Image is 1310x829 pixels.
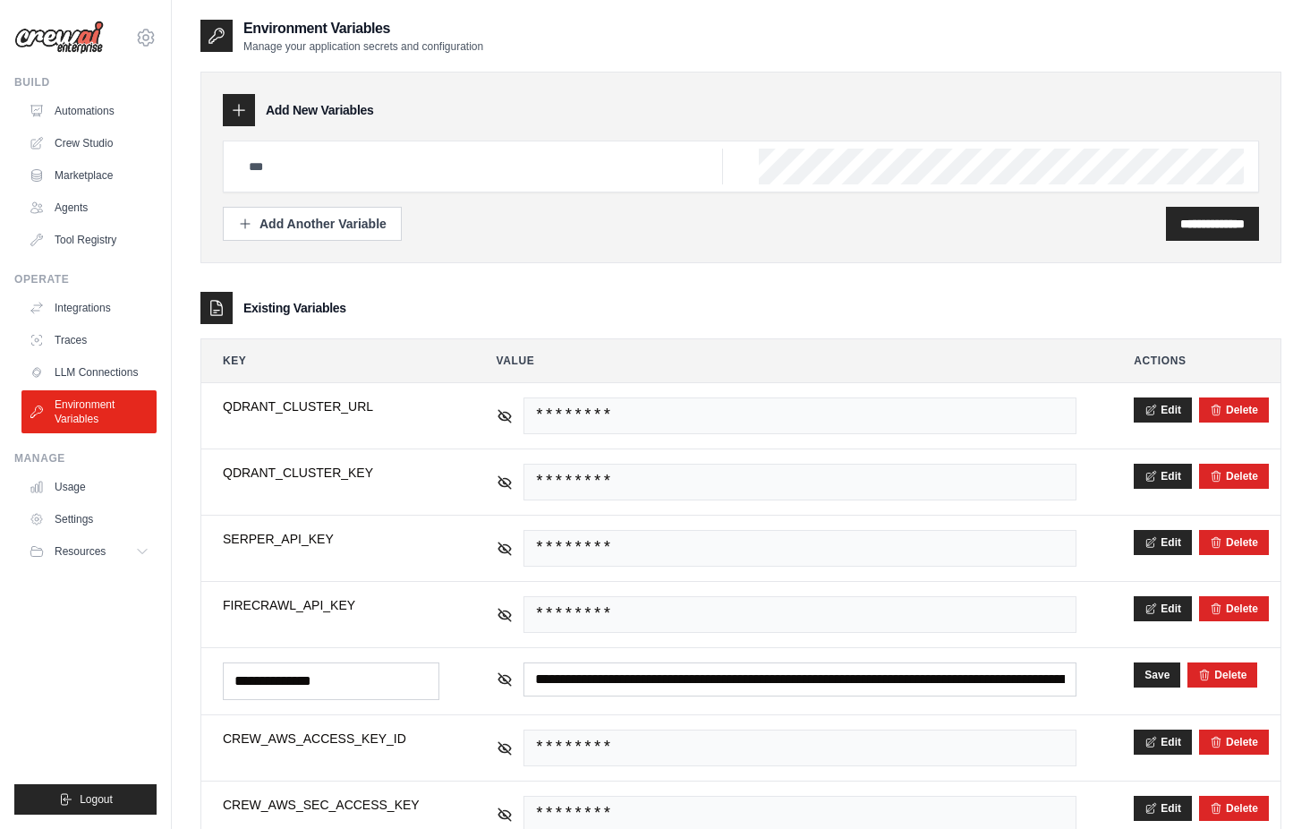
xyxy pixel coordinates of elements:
th: Key [201,339,461,382]
button: Delete [1210,469,1258,483]
button: Logout [14,784,157,815]
button: Edit [1134,730,1192,755]
p: Manage your application secrets and configuration [243,39,483,54]
button: Edit [1134,397,1192,423]
h3: Add New Variables [266,101,374,119]
a: Environment Variables [21,390,157,433]
button: Delete [1210,801,1258,816]
button: Edit [1134,530,1192,555]
button: Edit [1134,796,1192,821]
a: Usage [21,473,157,501]
a: Crew Studio [21,129,157,158]
a: Integrations [21,294,157,322]
button: Delete [1210,535,1258,550]
button: Delete [1210,602,1258,616]
button: Delete [1210,735,1258,749]
button: Edit [1134,464,1192,489]
a: Marketplace [21,161,157,190]
button: Add Another Variable [223,207,402,241]
button: Delete [1210,403,1258,417]
h3: Existing Variables [243,299,346,317]
button: Delete [1198,668,1246,682]
div: Operate [14,272,157,286]
span: QDRANT_CLUSTER_KEY [223,464,439,482]
a: Agents [21,193,157,222]
div: Build [14,75,157,90]
a: Settings [21,505,157,534]
button: Edit [1134,596,1192,621]
span: Logout [80,792,113,807]
div: Manage [14,451,157,466]
span: CREW_AWS_SEC_ACCESS_KEY [223,796,439,814]
span: SERPER_API_KEY [223,530,439,548]
span: QDRANT_CLUSTER_URL [223,397,439,415]
button: Save [1134,662,1180,688]
span: FIRECRAWL_API_KEY [223,596,439,614]
h2: Environment Variables [243,18,483,39]
img: Logo [14,21,104,55]
th: Value [475,339,1099,382]
div: Add Another Variable [238,215,387,233]
span: CREW_AWS_ACCESS_KEY_ID [223,730,439,748]
a: Traces [21,326,157,355]
a: Automations [21,97,157,125]
span: Resources [55,544,106,559]
a: LLM Connections [21,358,157,387]
th: Actions [1112,339,1280,382]
button: Resources [21,537,157,566]
a: Tool Registry [21,226,157,254]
